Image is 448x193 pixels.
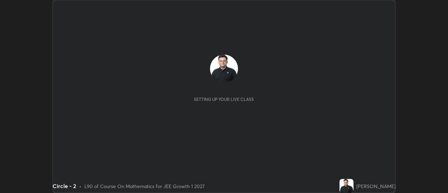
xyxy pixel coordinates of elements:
div: [PERSON_NAME] [356,182,395,190]
img: b4f817cce9984ba09e1777588c900f31.jpg [210,55,238,83]
div: Setting up your live class [194,97,254,102]
img: b4f817cce9984ba09e1777588c900f31.jpg [339,179,353,193]
div: L90 of Course On Mathematics for JEE Growth 1 2027 [84,182,205,190]
div: Circle - 2 [52,182,76,190]
div: • [79,182,82,190]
